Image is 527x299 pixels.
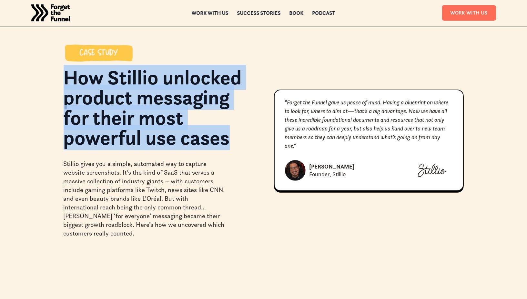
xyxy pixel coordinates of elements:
a: Work With Us [442,5,496,20]
a: Success Stories [237,11,281,15]
div: [PERSON_NAME] [309,163,355,170]
a: Work with us [192,11,228,15]
div: Founder, Stillio [309,170,346,178]
em: "Forget the Funnel gave us peace of mind. Having a blueprint on where to look for, where to aim a... [285,99,449,149]
a: Book [289,11,304,15]
h1: How Stillio unlocked product messaging for their most powerful use cases [64,67,253,154]
a: Podcast [312,11,335,15]
div: Stillio gives you a simple, automated way to capture website screenshots. It’s the kind of SaaS t... [64,159,225,238]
